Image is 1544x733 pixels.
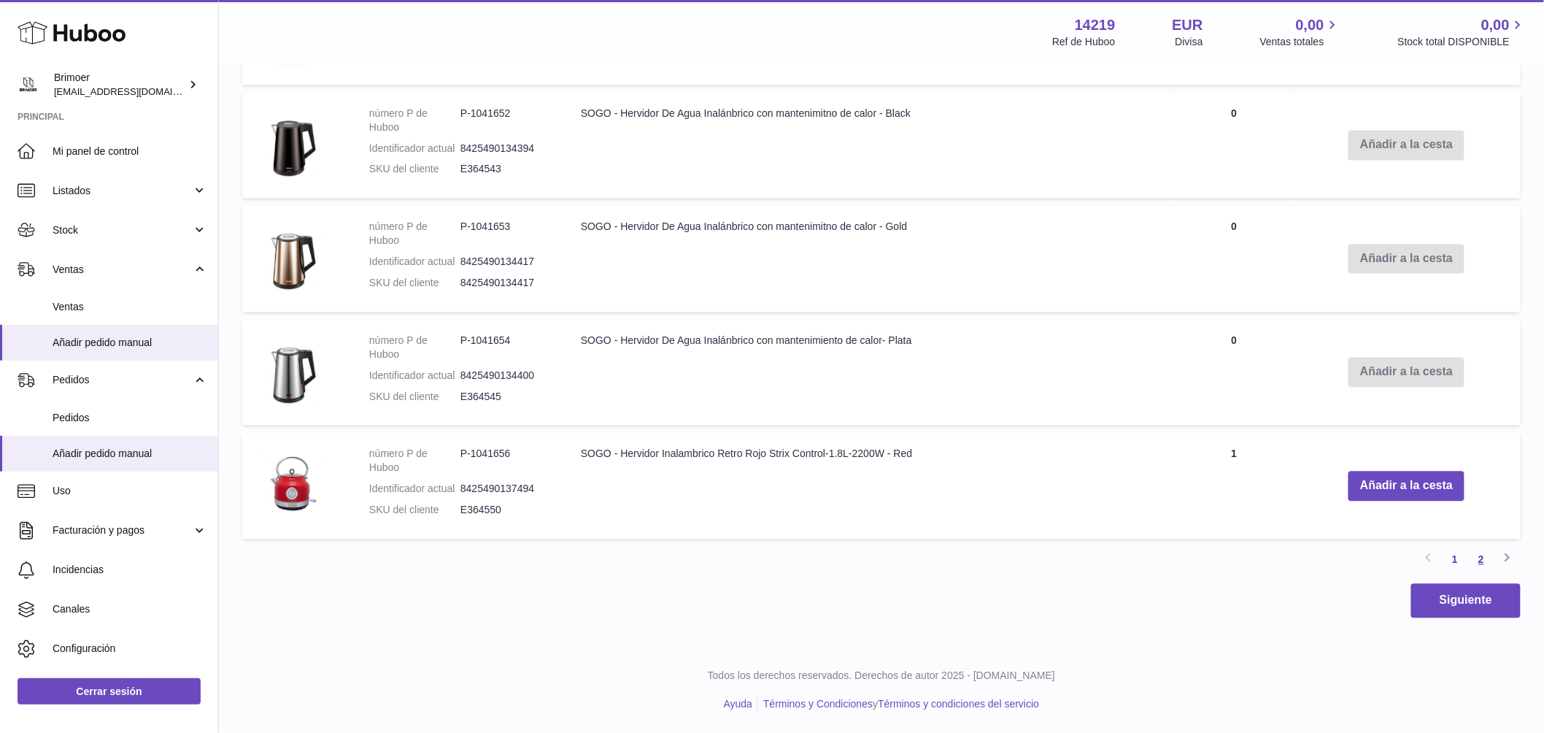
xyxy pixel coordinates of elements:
[566,93,1176,199] td: SOGO - Hervidor De Agua Inalánbrico con mantenimitno de calor - Black
[53,263,192,277] span: Ventas
[1411,584,1521,618] button: Siguiente
[460,220,552,248] dd: P-1041653
[53,223,192,237] span: Stock
[53,336,207,350] span: Añadir pedido manual
[18,678,201,705] a: Cerrar sesión
[369,277,460,291] dt: SKU del cliente
[566,433,1176,540] td: SOGO - Hervidor Inalambrico Retro Rojo Strix Control-1.8L-2200W - Red
[1176,320,1293,426] td: 0
[460,369,552,383] dd: 8425490134400
[53,447,207,461] span: Añadir pedido manual
[1260,35,1341,49] span: Ventas totales
[1176,93,1293,199] td: 0
[18,74,39,96] img: oroses@renuevo.es
[53,602,207,616] span: Canales
[758,698,1039,712] li: y
[369,504,460,518] dt: SKU del cliente
[257,448,330,521] img: SOGO - Hervidor Inalambrico Retro Rojo Strix Control-1.8L-2200W - Red
[231,669,1532,683] p: Todos los derechos reservados. Derechos de autor 2025 - [DOMAIN_NAME]
[460,448,552,475] dd: P-1041656
[369,483,460,496] dt: Identificador actual
[1176,206,1293,312] td: 0
[1173,15,1203,35] strong: EUR
[763,699,873,710] a: Términos y Condiciones
[1260,15,1341,49] a: 0,00 Ventas totales
[460,256,552,269] dd: 8425490134417
[566,206,1176,312] td: SOGO - Hervidor De Agua Inalánbrico con mantenimitno de calor - Gold
[1468,547,1494,573] a: 2
[53,642,207,656] span: Configuración
[566,320,1176,426] td: SOGO - Hervidor De Agua Inalánbrico con mantenimiento de calor- Plata
[1052,35,1115,49] div: Ref de Huboo
[369,256,460,269] dt: Identificador actual
[1398,35,1526,49] span: Stock total DISPONIBLE
[369,391,460,404] dt: SKU del cliente
[369,369,460,383] dt: Identificador actual
[54,85,215,97] span: [EMAIL_ADDRESS][DOMAIN_NAME]
[53,145,207,158] span: Mi panel de control
[53,411,207,425] span: Pedidos
[1481,15,1510,35] span: 0,00
[1176,35,1203,49] div: Divisa
[1176,433,1293,540] td: 1
[878,699,1039,710] a: Términos y condiciones del servicio
[460,163,552,177] dd: E364543
[53,563,207,577] span: Incidencias
[369,163,460,177] dt: SKU del cliente
[53,523,192,537] span: Facturación y pagos
[1348,472,1464,502] button: Añadir a la cesta
[369,220,460,248] dt: número P de Huboo
[369,142,460,156] dt: Identificador actual
[257,220,330,293] img: SOGO - Hervidor De Agua Inalánbrico con mantenimitno de calor - Gold
[257,107,330,180] img: SOGO - Hervidor De Agua Inalánbrico con mantenimitno de calor - Black
[460,107,552,135] dd: P-1041652
[53,484,207,498] span: Uso
[257,334,330,407] img: SOGO - Hervidor De Agua Inalánbrico con mantenimiento de calor- Plata
[460,483,552,496] dd: 8425490137494
[460,277,552,291] dd: 8425490134417
[460,142,552,156] dd: 8425490134394
[369,334,460,362] dt: número P de Huboo
[54,71,185,99] div: Brimoer
[460,504,552,518] dd: E364550
[53,184,192,198] span: Listados
[1442,547,1468,573] a: 1
[369,448,460,475] dt: número P de Huboo
[724,699,752,710] a: Ayuda
[1398,15,1526,49] a: 0,00 Stock total DISPONIBLE
[1296,15,1324,35] span: 0,00
[460,334,552,362] dd: P-1041654
[369,107,460,135] dt: número P de Huboo
[53,300,207,314] span: Ventas
[53,373,192,387] span: Pedidos
[460,391,552,404] dd: E364545
[1075,15,1116,35] strong: 14219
